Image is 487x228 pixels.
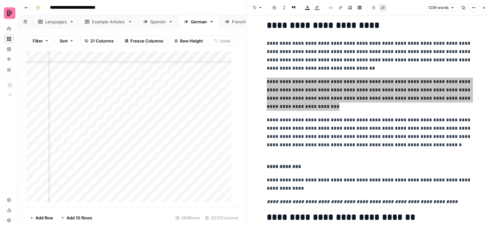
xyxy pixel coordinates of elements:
span: Add Row [36,215,53,221]
a: Usage [4,205,14,215]
button: Workspace: Preply [4,5,14,21]
span: Freeze Columns [130,38,163,44]
span: Undo [220,38,231,44]
a: Opportunities [4,54,14,65]
a: Home [4,24,14,34]
span: 21 Columns [90,38,114,44]
button: Sort [55,36,78,46]
button: Help + Support [4,215,14,225]
button: 21 Columns [80,36,118,46]
span: 1239 words [428,5,449,11]
a: Spanish [138,15,178,28]
div: French [232,19,246,25]
a: German [178,15,219,28]
a: Your Data [4,65,14,75]
a: Browse [4,34,14,44]
button: Add Row [26,213,57,223]
button: Filter [28,36,53,46]
a: Insights [4,44,14,54]
button: Undo [210,36,235,46]
span: Filter [33,38,43,44]
div: Spanish [150,19,166,25]
a: Example Articles [79,15,138,28]
button: Freeze Columns [120,36,167,46]
div: Example Articles [92,19,125,25]
span: Row Height [180,38,203,44]
a: Settings [4,195,14,205]
a: Languages [33,15,79,28]
img: Preply Logo [4,7,15,19]
div: 283 Rows [173,213,202,223]
span: Add 10 Rows [67,215,92,221]
div: 21/21 Columns [202,213,241,223]
button: Row Height [170,36,207,46]
span: Sort [60,38,68,44]
div: German [191,19,207,25]
a: French [219,15,259,28]
button: 1239 words [425,4,457,12]
div: Languages [45,19,67,25]
button: Add 10 Rows [57,213,96,223]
